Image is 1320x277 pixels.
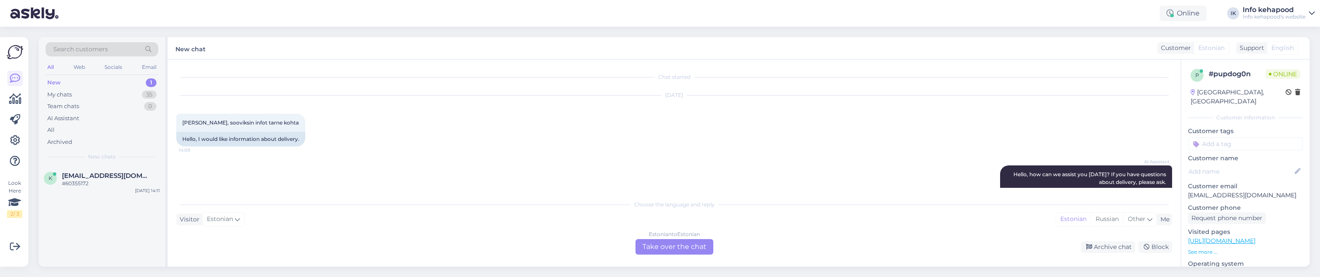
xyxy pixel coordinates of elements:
p: Customer name [1188,154,1303,163]
div: IK [1227,7,1239,19]
div: Choose the language and reply [176,201,1172,209]
p: Customer email [1188,182,1303,191]
div: [DATE] 14:11 [135,187,160,194]
div: Info kehapood's website [1243,13,1305,20]
div: Support [1236,44,1264,53]
div: Online [1160,6,1206,21]
input: Add a tag [1188,137,1303,150]
div: Visitor [176,215,200,224]
p: [EMAIL_ADDRESS][DOMAIN_NAME] [1188,191,1303,200]
div: Estonian to Estonian [649,230,700,238]
div: Socials [103,62,124,73]
div: Customer [1157,44,1191,53]
span: Karolin.pettai@gmail.com [62,172,151,180]
span: AI Assistant [1137,159,1170,165]
div: 1 [146,78,157,87]
div: Info kehapood [1243,6,1305,13]
div: 0 [144,102,157,111]
p: Operating system [1188,259,1303,268]
div: All [46,62,55,73]
div: Chat started [176,73,1172,81]
span: New chats [88,153,116,161]
span: Search customers [53,45,108,54]
div: All [47,126,55,134]
span: K [49,175,52,181]
div: My chats [47,90,72,99]
p: Customer tags [1188,127,1303,136]
div: Archived [47,138,72,146]
div: Web [72,62,87,73]
div: Me [1157,215,1170,224]
div: [DATE] [176,91,1172,99]
div: Email [140,62,158,73]
div: Archive chat [1081,241,1135,253]
div: Take over the chat [635,239,713,255]
div: Block [1139,241,1172,253]
span: Estonian [1198,44,1225,53]
span: English [1271,44,1294,53]
div: # pupdog0n [1209,69,1265,79]
a: [URL][DOMAIN_NAME] [1188,237,1256,245]
label: New chat [175,42,206,54]
span: p [1195,72,1199,78]
input: Add name [1188,167,1293,176]
span: 14:09 [179,147,211,153]
p: See more ... [1188,248,1303,256]
div: Hello, I would like information about delivery. [176,132,305,146]
span: Other [1128,215,1145,223]
div: AI Assistant [47,114,79,123]
div: #60355172 [62,180,160,187]
span: [PERSON_NAME], sooviksin infot tarne kohta [182,119,299,126]
div: 35 [142,90,157,99]
div: [GEOGRAPHIC_DATA], [GEOGRAPHIC_DATA] [1191,88,1286,106]
div: Team chats [47,102,79,111]
div: Customer information [1188,114,1303,121]
span: Hello, how can we assist you [DATE]? If you have questions about delivery, please ask. [1013,171,1167,185]
div: New [47,78,61,87]
div: Request phone number [1188,212,1266,224]
div: Russian [1091,213,1123,226]
img: Askly Logo [7,44,23,60]
div: Estonian [1056,213,1091,226]
span: Estonian [207,215,233,224]
span: Online [1265,69,1300,79]
p: Customer phone [1188,203,1303,212]
a: Info kehapoodInfo kehapood's website [1243,6,1315,20]
div: 2 / 3 [7,210,22,218]
div: Look Here [7,179,22,218]
p: Visited pages [1188,227,1303,237]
